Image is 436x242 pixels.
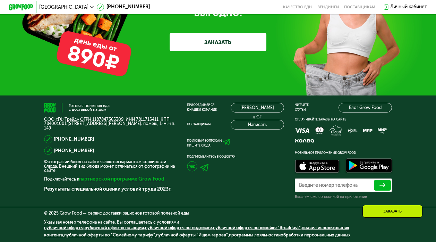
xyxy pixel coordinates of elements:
[44,225,350,237] span: , , , , , , , и
[44,225,84,230] a: публичной оферты
[69,104,110,112] div: Готовая полезная еда с доставкой на дом
[44,211,392,215] div: © 2025 Grow Food — сервис доставки рационов готовой полезной еды
[79,176,164,182] a: партнерской программе Grow Food
[85,225,144,230] a: публичной оферты по акции
[44,160,176,173] p: Фотографии блюд на сайте являются вариантом сервировки блюда. Внешний вид блюда может отличаться ...
[187,103,217,112] div: Присоединяйся к нашей команде
[170,33,266,51] a: ЗАКАЗАТЬ
[317,5,339,10] a: Вендинги
[231,120,284,130] button: Написать
[145,225,212,230] a: публичной оферты по подписке
[156,233,228,237] a: публичной оферты "Ищем героев"
[339,103,392,112] a: Блог Grow Food
[54,147,94,155] a: [PHONE_NUMBER]
[44,225,349,237] a: правил использования контента
[187,122,211,127] div: Поставщикам:
[97,3,150,11] a: [PHONE_NUMBER]
[187,155,284,159] div: Подписывайтесь в соцсетях
[54,136,94,143] a: [PHONE_NUMBER]
[390,3,427,11] div: Личный кабинет
[299,184,358,187] label: Введите номер телефона
[44,176,176,183] p: Подключайтесь к
[229,233,278,237] a: программы лояльности
[213,225,301,230] a: публичной оферты по линейке "Breakfast"
[344,5,375,10] div: поставщикам
[295,151,392,156] div: Мобильное приложение Grow Food
[231,103,284,112] a: [PERSON_NAME] в GF
[295,194,392,199] div: Вышлем смс со ссылкой на приложение
[187,139,222,148] div: По любым вопросам пишите сюда:
[39,5,88,10] span: [GEOGRAPHIC_DATA]
[44,220,392,242] div: Указывая номер телефона на сайте, Вы соглашаетесь с условиями
[295,103,309,112] div: Читайте статьи
[344,157,394,175] img: Доступно в Google Play
[362,205,422,218] div: Заказать
[44,186,172,192] a: Результаты специальной оценки условий труда 2023г.
[44,117,176,130] p: ООО «ГФ Трейд» ОГРН 1187847365309, ИНН 7811715411, КПП 784001001 [STREET_ADDRESS][PERSON_NAME], п...
[281,233,350,237] a: обработки персональных данных
[64,233,155,237] a: публичной оферты по "Семейному тарифу"
[283,5,313,10] a: Качество еды
[295,117,392,122] div: Оплачивайте заказы на сайте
